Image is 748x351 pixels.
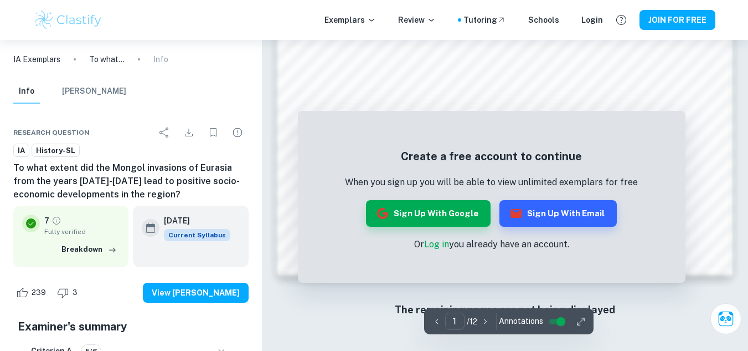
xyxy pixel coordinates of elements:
[32,145,79,156] span: History-SL
[33,9,104,31] img: Clastify logo
[467,316,477,328] p: / 12
[153,121,176,144] div: Share
[164,215,221,227] h6: [DATE]
[345,148,638,165] h5: Create a free account to continue
[226,121,249,144] div: Report issue
[32,144,80,157] a: History-SL
[581,14,603,26] a: Login
[499,200,617,227] button: Sign up with Email
[66,287,84,298] span: 3
[424,239,449,250] a: Log in
[44,215,49,227] p: 7
[324,14,376,26] p: Exemplars
[13,53,60,65] a: IA Exemplars
[44,227,120,237] span: Fully verified
[14,145,29,156] span: IA
[13,284,52,302] div: Like
[13,79,40,104] button: Info
[18,318,244,335] h5: Examiner's summary
[25,287,52,298] span: 239
[153,53,168,65] p: Info
[51,216,61,226] a: Grade fully verified
[300,302,710,318] h6: The remaining pages are not being displayed
[528,14,559,26] a: Schools
[710,303,741,334] button: Ask Clai
[164,229,230,241] div: This exemplar is based on the current syllabus. Feel free to refer to it for inspiration/ideas wh...
[62,79,126,104] button: [PERSON_NAME]
[143,283,249,303] button: View [PERSON_NAME]
[13,144,29,157] a: IA
[54,284,84,302] div: Dislike
[499,316,543,327] span: Annotations
[202,121,224,144] div: Bookmark
[164,229,230,241] span: Current Syllabus
[13,161,249,201] h6: To what extent did the Mongol invasions of Eurasia from the years [DATE]-[DATE] lead to positive ...
[59,241,120,258] button: Breakdown
[463,14,506,26] a: Tutoring
[13,128,90,138] span: Research question
[89,53,125,65] p: To what extent did the Mongol invasions of Eurasia from the years [DATE]-[DATE] lead to positive ...
[345,238,638,251] p: Or you already have an account.
[366,200,491,227] button: Sign up with Google
[178,121,200,144] div: Download
[639,10,715,30] button: JOIN FOR FREE
[398,14,436,26] p: Review
[345,176,638,189] p: When you sign up you will be able to view unlimited exemplars for free
[612,11,631,29] button: Help and Feedback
